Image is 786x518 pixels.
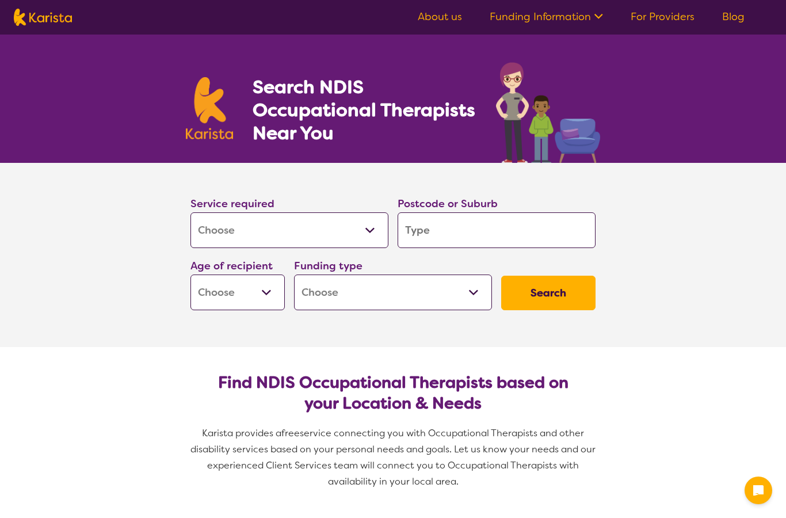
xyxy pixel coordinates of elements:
label: Postcode or Suburb [398,197,498,211]
button: Search [501,276,596,310]
img: Karista logo [186,77,233,139]
img: occupational-therapy [496,62,600,163]
h2: Find NDIS Occupational Therapists based on your Location & Needs [200,372,586,414]
span: Karista provides a [202,427,281,439]
h1: Search NDIS Occupational Therapists Near You [253,75,476,144]
a: About us [418,10,462,24]
a: Blog [722,10,745,24]
a: Funding Information [490,10,603,24]
label: Age of recipient [190,259,273,273]
img: Karista logo [14,9,72,26]
input: Type [398,212,596,248]
a: For Providers [631,10,695,24]
span: service connecting you with Occupational Therapists and other disability services based on your p... [190,427,598,487]
label: Service required [190,197,274,211]
span: free [281,427,300,439]
label: Funding type [294,259,363,273]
